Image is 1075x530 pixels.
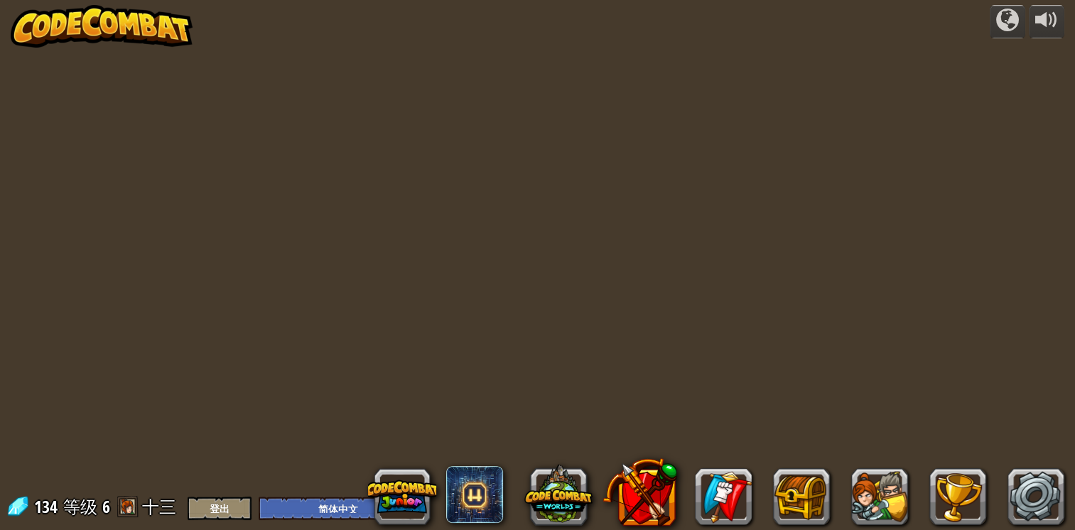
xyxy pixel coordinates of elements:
[11,5,193,48] img: CodeCombat - Learn how to code by playing a game
[63,495,97,519] span: 等级
[142,495,180,518] a: 十三
[1029,5,1064,38] button: 音量调节
[990,5,1025,38] button: 战役
[34,495,62,518] span: 134
[188,497,252,520] button: 登出
[102,495,110,518] span: 6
